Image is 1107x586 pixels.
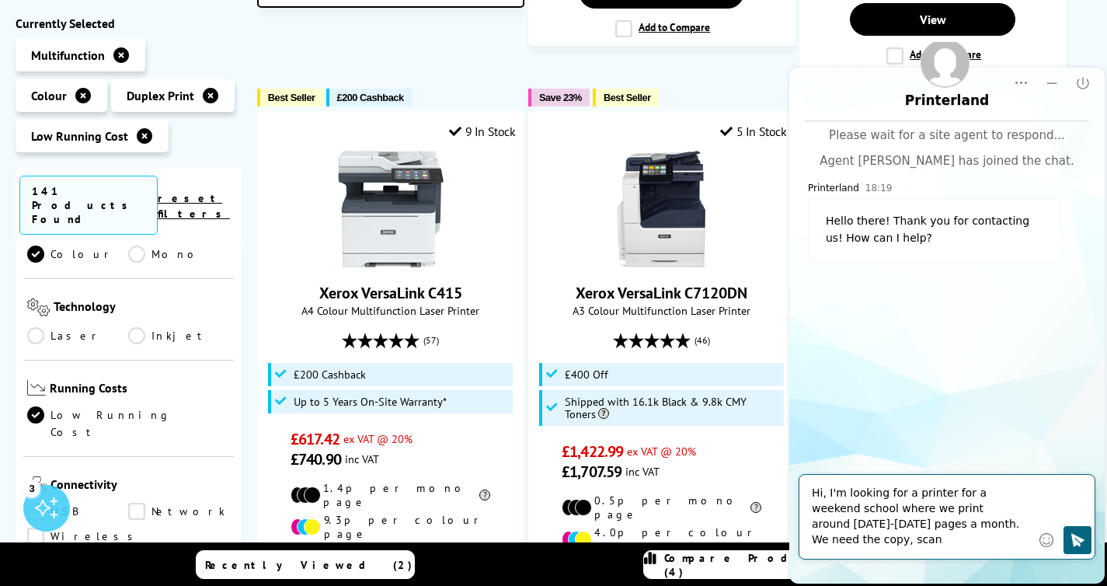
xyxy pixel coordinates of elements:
[158,191,230,221] a: reset filters
[604,255,720,270] a: Xerox VersaLink C7120DN
[345,452,379,466] span: inc VAT
[604,151,720,267] img: Xerox VersaLink C7120DN
[787,42,1107,586] iframe: chat window
[128,246,229,263] a: Mono
[268,92,315,103] span: Best Seller
[449,124,516,139] div: 9 In Stock
[343,431,413,446] span: ex VAT @ 20%
[850,3,1015,36] a: View
[593,89,659,106] button: Best Seller
[615,20,710,37] label: Add to Compare
[562,494,761,521] li: 0.5p per mono page
[576,283,747,303] a: Xerox VersaLink C7120DN
[294,396,447,408] span: Up to 5 Years On-Site Warranty*
[31,88,67,103] span: Colour
[565,396,780,420] span: Shipped with 16.1k Black & 9.8k CMY Toners
[664,551,862,579] span: Compare Products (4)
[27,477,47,493] img: Connectivity
[27,504,128,521] a: USB
[128,504,229,521] a: Network
[27,380,46,396] img: Running Costs
[565,368,608,381] span: £400 Off
[27,528,141,546] a: Wireless
[337,92,404,103] span: £200 Cashback
[625,464,660,479] span: inc VAT
[562,525,761,553] li: 4.0p per colour page
[537,303,787,318] span: A3 Colour Multifunction Laser Printer
[128,327,229,344] a: Inkjet
[205,558,413,572] span: Recently Viewed (2)
[291,429,339,449] span: £617.42
[257,89,323,106] button: Best Seller
[423,326,439,355] span: (57)
[54,298,230,319] span: Technology
[326,89,412,106] button: £200 Cashback
[332,151,449,267] img: Xerox VersaLink C415
[627,444,696,459] span: ex VAT @ 20%
[319,283,462,303] a: Xerox VersaLink C415
[294,368,366,381] span: £200 Cashback
[31,47,105,63] span: Multifunction
[539,92,582,103] span: Save 23%
[720,124,787,139] div: 5 In Stock
[562,462,621,482] span: £1,707.59
[16,16,242,31] div: Currently Selected
[31,128,128,144] span: Low Running Cost
[19,176,158,235] span: 141 Products Found
[694,326,710,355] span: (46)
[291,449,341,469] span: £740.90
[27,246,128,263] a: Colour
[50,477,230,496] span: Connectivity
[27,327,128,344] a: Laser
[291,481,490,509] li: 1.4p per mono page
[291,513,490,541] li: 9.3p per colour page
[50,380,230,399] span: Running Costs
[196,550,415,579] a: Recently Viewed (2)
[332,255,449,270] a: Xerox VersaLink C415
[643,550,862,579] a: Compare Products (4)
[27,298,50,316] img: Technology
[562,441,623,462] span: £1,422.99
[528,89,590,106] button: Save 23%
[604,92,651,103] span: Best Seller
[27,407,230,441] a: Low Running Cost
[266,303,516,318] span: A4 Colour Multifunction Laser Printer
[127,88,194,103] span: Duplex Print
